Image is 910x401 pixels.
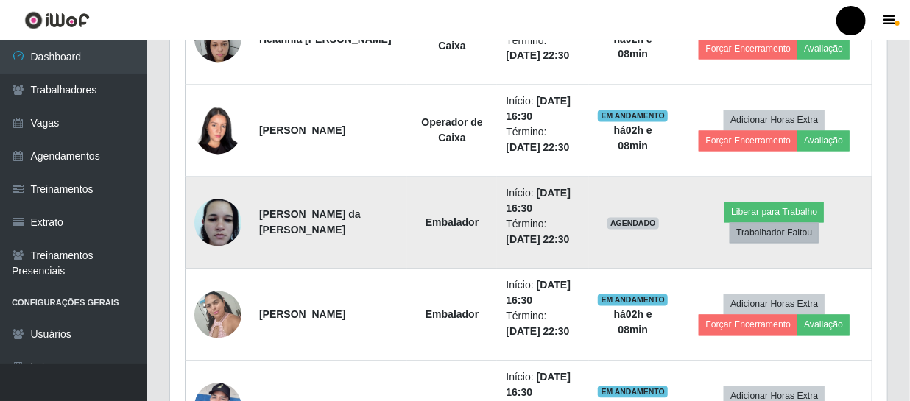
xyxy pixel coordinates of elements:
time: [DATE] 16:30 [506,188,571,215]
img: 1742821010159.jpeg [194,99,241,162]
strong: Embalador [426,309,479,321]
span: EM ANDAMENTO [598,386,668,398]
time: [DATE] 16:30 [506,96,571,123]
li: Término: [506,33,580,64]
li: Início: [506,370,580,401]
li: Término: [506,309,580,340]
strong: há 02 h e 08 min [614,125,652,152]
img: CoreUI Logo [24,11,90,29]
button: Liberar para Trabalho [724,202,824,223]
button: Forçar Encerramento [699,315,797,336]
li: Término: [506,217,580,248]
strong: há 02 h e 08 min [614,33,652,60]
strong: há 02 h e 08 min [614,309,652,336]
button: Trabalhador Faltou [730,223,819,244]
li: Início: [506,94,580,125]
strong: Operador de Caixa [422,117,483,144]
button: Adicionar Horas Extra [724,110,825,131]
button: Avaliação [797,131,850,152]
strong: Embalador [426,217,479,229]
time: [DATE] 22:30 [506,234,569,246]
span: EM ANDAMENTO [598,294,668,306]
span: EM ANDAMENTO [598,110,668,122]
time: [DATE] 16:30 [506,372,571,399]
time: [DATE] 22:30 [506,142,569,154]
strong: [PERSON_NAME] [259,309,345,321]
li: Término: [506,125,580,156]
time: [DATE] 22:30 [506,50,569,62]
button: Avaliação [797,315,850,336]
img: 1681933896081.jpeg [194,191,241,254]
li: Início: [506,278,580,309]
strong: [PERSON_NAME] [259,125,345,137]
button: Adicionar Horas Extra [724,294,825,315]
button: Forçar Encerramento [699,131,797,152]
button: Avaliação [797,39,850,60]
li: Início: [506,186,580,217]
img: 1702328329487.jpeg [194,283,241,346]
button: Forçar Encerramento [699,39,797,60]
strong: Helannia [PERSON_NAME] [259,33,392,45]
time: [DATE] 22:30 [506,326,569,338]
time: [DATE] 16:30 [506,280,571,307]
span: AGENDADO [607,218,659,230]
strong: [PERSON_NAME] da [PERSON_NAME] [259,209,361,236]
